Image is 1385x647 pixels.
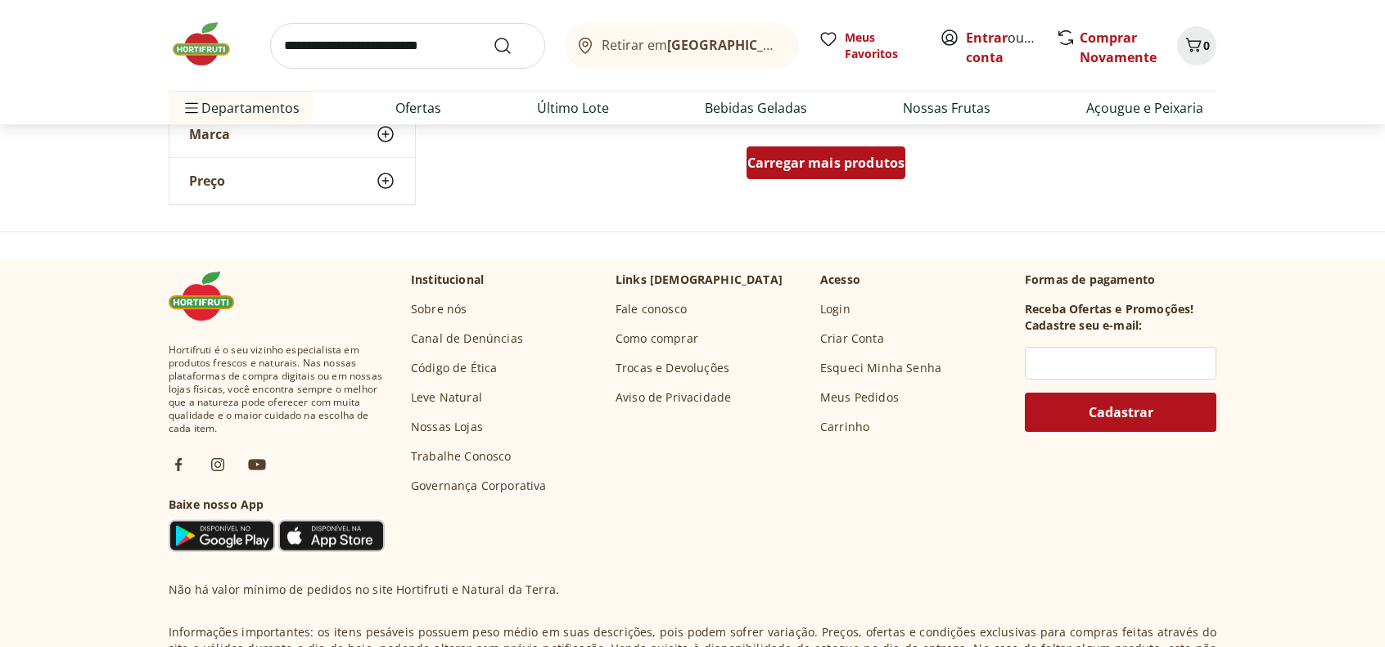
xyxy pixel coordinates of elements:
[411,330,523,347] a: Canal de Denúncias
[411,272,484,288] p: Institucional
[845,29,920,62] span: Meus Favoritos
[966,29,1056,66] a: Criar conta
[411,478,547,494] a: Governança Corporativa
[247,455,267,474] img: ytb
[169,20,250,69] img: Hortifruti
[1025,393,1216,432] button: Cadastrar
[411,448,512,465] a: Trabalhe Conosco
[1025,272,1216,288] p: Formas de pagamento
[966,29,1008,47] a: Entrar
[616,389,731,406] a: Aviso de Privacidade
[820,301,850,317] a: Login
[966,28,1039,67] span: ou
[616,272,783,288] p: Links [DEMOGRAPHIC_DATA]
[602,38,783,52] span: Retirar em
[169,344,385,435] span: Hortifruti é o seu vizinho especialista em produtos frescos e naturais. Nas nossas plataformas de...
[1025,301,1193,317] h3: Receba Ofertas e Promoções!
[1086,98,1203,118] a: Açougue e Peixaria
[616,360,729,376] a: Trocas e Devoluções
[208,455,228,474] img: ig
[411,389,482,406] a: Leve Natural
[565,23,799,69] button: Retirar em[GEOGRAPHIC_DATA]/[GEOGRAPHIC_DATA]
[411,419,483,435] a: Nossas Lojas
[705,98,807,118] a: Bebidas Geladas
[169,582,559,598] p: Não há valor mínimo de pedidos no site Hortifruti e Natural da Terra.
[169,519,275,552] img: Google Play Icon
[616,330,698,347] a: Como comprar
[169,455,188,474] img: fb
[903,98,990,118] a: Nossas Frutas
[169,158,415,204] button: Preço
[820,419,869,435] a: Carrinho
[493,36,532,56] button: Submit Search
[537,98,609,118] a: Último Lote
[667,36,943,54] b: [GEOGRAPHIC_DATA]/[GEOGRAPHIC_DATA]
[1203,38,1210,53] span: 0
[1089,406,1153,419] span: Cadastrar
[819,29,920,62] a: Meus Favoritos
[820,330,884,347] a: Criar Conta
[747,156,905,169] span: Carregar mais produtos
[169,272,250,321] img: Hortifruti
[1080,29,1157,66] a: Comprar Novamente
[820,389,899,406] a: Meus Pedidos
[182,88,300,128] span: Departamentos
[169,111,415,157] button: Marca
[189,173,225,189] span: Preço
[411,301,467,317] a: Sobre nós
[411,360,497,376] a: Código de Ética
[278,519,385,552] img: App Store Icon
[1025,317,1142,334] h3: Cadastre seu e-mail:
[1177,26,1216,65] button: Carrinho
[747,146,906,186] a: Carregar mais produtos
[395,98,441,118] a: Ofertas
[616,301,687,317] a: Fale conosco
[270,23,545,69] input: search
[169,496,385,513] h3: Baixe nosso App
[820,272,860,288] p: Acesso
[820,360,941,376] a: Esqueci Minha Senha
[182,88,201,128] button: Menu
[189,126,230,142] span: Marca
